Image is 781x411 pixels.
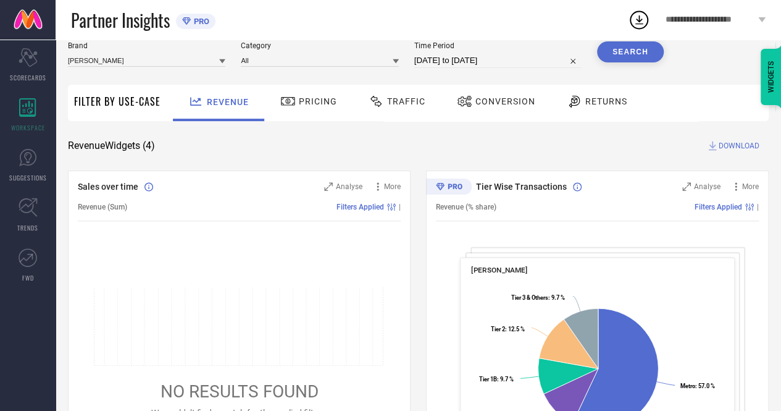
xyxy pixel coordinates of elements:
[597,41,664,62] button: Search
[682,182,691,191] svg: Zoom
[628,9,650,31] div: Open download list
[511,294,548,301] tspan: Tier 3 & Others
[387,96,425,106] span: Traffic
[742,182,759,191] span: More
[11,123,45,132] span: WORKSPACE
[17,223,38,232] span: TRENDS
[585,96,627,106] span: Returns
[757,203,759,211] span: |
[241,41,398,50] span: Category
[22,273,34,282] span: FWD
[68,140,155,152] span: Revenue Widgets ( 4 )
[475,96,535,106] span: Conversion
[414,41,582,50] span: Time Period
[336,182,362,191] span: Analyse
[78,182,138,192] span: Sales over time
[476,182,567,192] span: Tier Wise Transactions
[695,203,742,211] span: Filters Applied
[336,203,384,211] span: Filters Applied
[161,381,319,402] span: NO RESULTS FOUND
[436,203,496,211] span: Revenue (% share)
[9,173,47,182] span: SUGGESTIONS
[479,376,514,383] text: : 9.7 %
[191,17,209,26] span: PRO
[207,97,249,107] span: Revenue
[680,383,714,389] text: : 57.0 %
[74,94,161,109] span: Filter By Use-Case
[471,266,527,274] span: [PERSON_NAME]
[299,96,337,106] span: Pricing
[324,182,333,191] svg: Zoom
[68,41,225,50] span: Brand
[511,294,565,301] text: : 9.7 %
[414,53,582,68] input: Select time period
[384,182,401,191] span: More
[694,182,720,191] span: Analyse
[491,326,525,333] text: : 12.5 %
[680,383,695,389] tspan: Metro
[719,140,759,152] span: DOWNLOAD
[10,73,46,82] span: SCORECARDS
[78,203,127,211] span: Revenue (Sum)
[491,326,505,333] tspan: Tier 2
[426,179,472,197] div: Premium
[399,203,401,211] span: |
[479,376,497,383] tspan: Tier 1B
[71,7,170,33] span: Partner Insights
